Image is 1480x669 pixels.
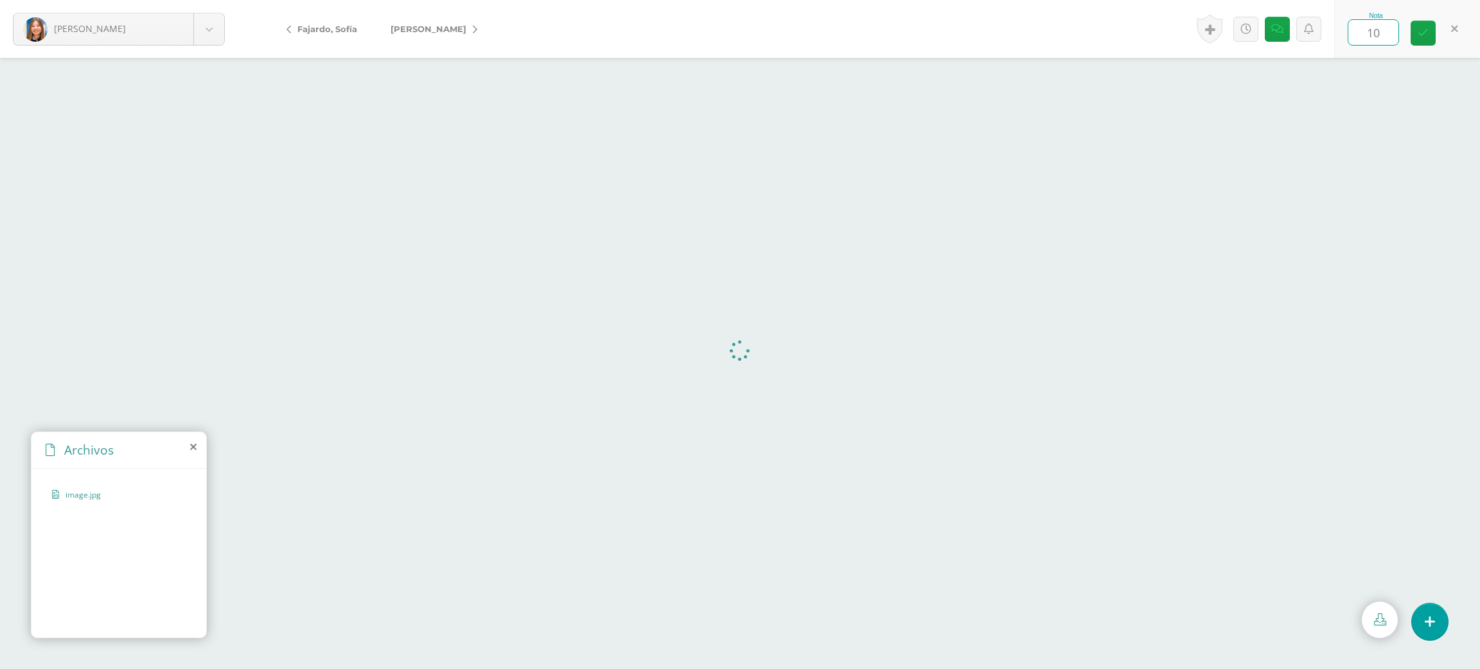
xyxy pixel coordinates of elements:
a: Fajardo, Sofía [276,13,374,44]
input: 0-100.0 [1348,20,1398,45]
a: [PERSON_NAME] [13,13,224,45]
a: [PERSON_NAME] [374,13,488,44]
img: c08a10fa84fb08a145d2abebf8aad665.png [23,17,48,42]
span: image.jpg [66,489,171,500]
span: [PERSON_NAME] [391,24,466,34]
span: [PERSON_NAME] [54,22,126,35]
i: close [190,442,197,452]
span: Fajardo, Sofía [297,24,357,34]
div: Nota [1348,12,1404,19]
span: Archivos [64,441,114,458]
